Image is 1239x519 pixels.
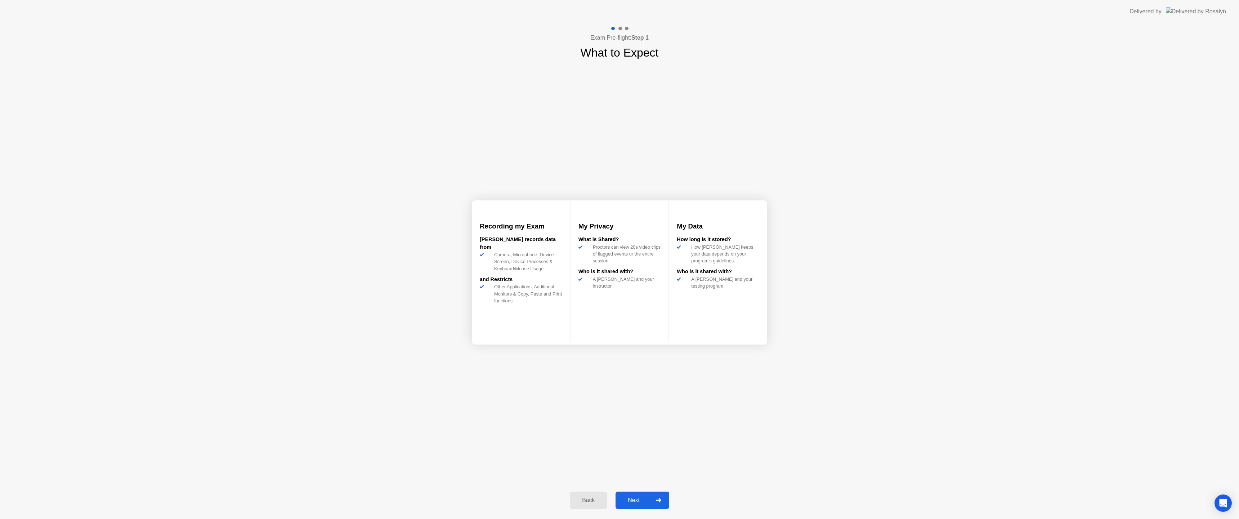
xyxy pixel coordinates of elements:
[688,276,759,289] div: A [PERSON_NAME] and your testing program
[1130,7,1162,16] div: Delivered by
[578,268,661,276] div: Who is it shared with?
[590,34,649,42] h4: Exam Pre-flight:
[480,236,562,251] div: [PERSON_NAME] records data from
[491,251,562,272] div: Camera, Microphone, Device Screen, Device Processes & Keyboard/Mouse Usage
[688,244,759,265] div: How [PERSON_NAME] keeps your data depends on your program’s guidelines.
[480,276,562,284] div: and Restricts
[480,221,562,231] h3: Recording my Exam
[677,221,759,231] h3: My Data
[1166,7,1226,15] img: Delivered by Rosalyn
[572,497,605,504] div: Back
[590,244,661,265] div: Proctors can view 20s video clips of flagged events or the entire session
[616,492,669,509] button: Next
[1215,494,1232,512] div: Open Intercom Messenger
[618,497,650,504] div: Next
[491,283,562,304] div: Other Applications, Additional Monitors & Copy, Paste and Print functions
[677,236,759,244] div: How long is it stored?
[578,221,661,231] h3: My Privacy
[581,44,659,61] h1: What to Expect
[677,268,759,276] div: Who is it shared with?
[631,35,649,41] b: Step 1
[578,236,661,244] div: What is Shared?
[590,276,661,289] div: A [PERSON_NAME] and your instructor
[570,492,607,509] button: Back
